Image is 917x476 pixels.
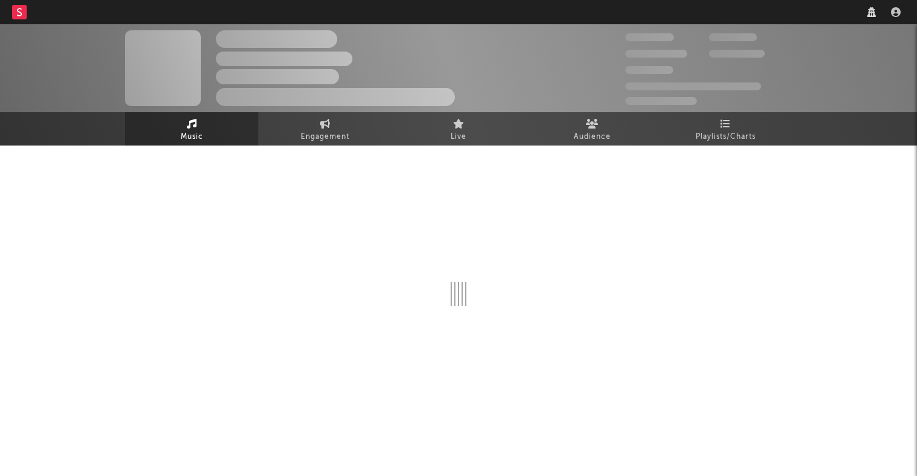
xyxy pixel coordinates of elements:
[625,82,761,90] span: 50,000,000 Monthly Listeners
[525,112,659,146] a: Audience
[625,97,697,105] span: Jump Score: 85.0
[696,130,756,144] span: Playlists/Charts
[451,130,466,144] span: Live
[258,112,392,146] a: Engagement
[625,33,674,41] span: 300,000
[301,130,349,144] span: Engagement
[574,130,611,144] span: Audience
[625,66,673,74] span: 100,000
[125,112,258,146] a: Music
[392,112,525,146] a: Live
[659,112,792,146] a: Playlists/Charts
[625,50,687,58] span: 50,000,000
[709,33,757,41] span: 100,000
[709,50,765,58] span: 1,000,000
[181,130,203,144] span: Music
